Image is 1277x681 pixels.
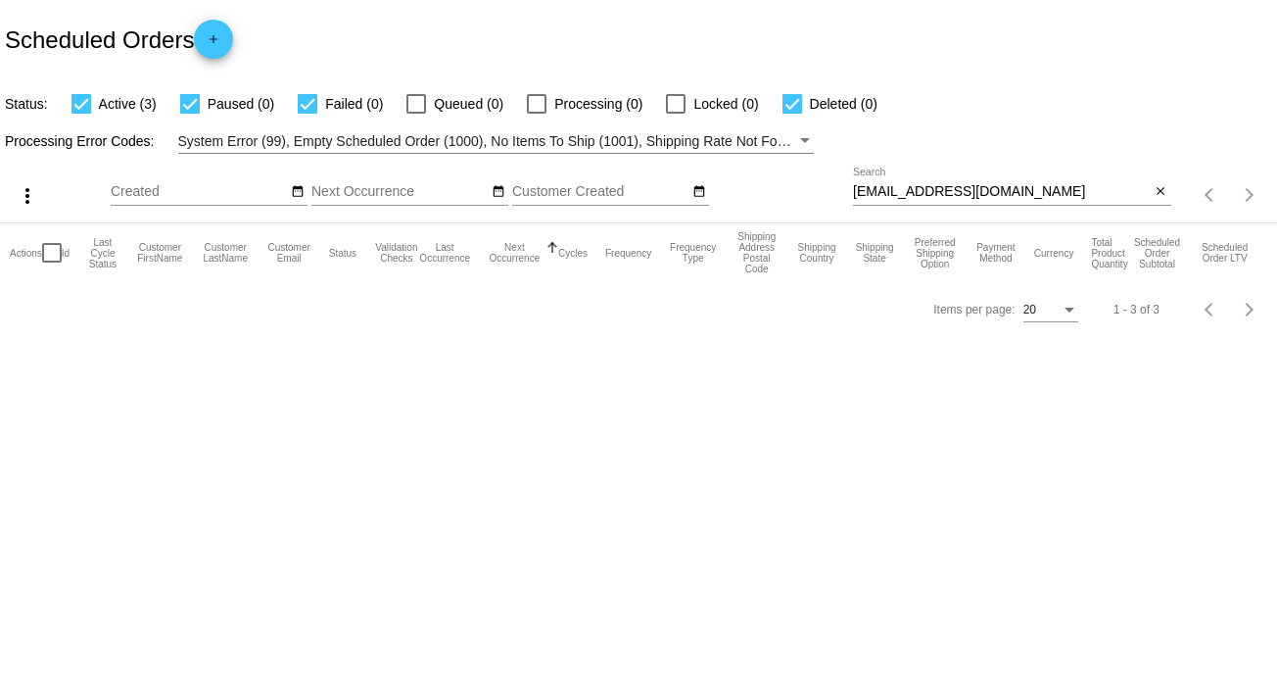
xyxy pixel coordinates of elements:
[291,184,305,200] mat-icon: date_range
[62,247,70,259] button: Change sorting for Id
[1191,290,1230,329] button: Previous page
[933,303,1015,316] div: Items per page:
[5,20,233,59] h2: Scheduled Orders
[208,92,274,116] span: Paused (0)
[5,96,48,112] span: Status:
[1191,175,1230,215] button: Previous page
[489,242,541,264] button: Change sorting for NextOccurrenceUtc
[374,223,419,282] mat-header-cell: Validation Checks
[267,242,311,264] button: Change sorting for CustomerEmail
[329,247,356,259] button: Change sorting for Status
[136,242,184,264] button: Change sorting for CustomerFirstName
[111,184,287,200] input: Created
[311,184,488,200] input: Next Occurrence
[605,247,651,259] button: Change sorting for Frequency
[512,184,688,200] input: Customer Created
[554,92,642,116] span: Processing (0)
[1151,182,1171,203] button: Clear
[16,184,39,208] mat-icon: more_vert
[1091,223,1131,282] mat-header-cell: Total Product Quantity
[325,92,383,116] span: Failed (0)
[87,237,118,269] button: Change sorting for LastProcessingCycleId
[434,92,503,116] span: Queued (0)
[796,242,836,264] button: Change sorting for ShippingCountry
[669,242,717,264] button: Change sorting for FrequencyType
[1023,304,1078,317] mat-select: Items per page:
[1023,303,1036,316] span: 20
[810,92,877,116] span: Deleted (0)
[1200,242,1249,264] button: Change sorting for LifetimeValue
[419,242,471,264] button: Change sorting for LastOccurrenceUtc
[1113,303,1159,316] div: 1 - 3 of 3
[734,231,779,274] button: Change sorting for ShippingPostcode
[1034,247,1074,259] button: Change sorting for CurrencyIso
[10,223,42,282] mat-header-cell: Actions
[1154,184,1167,200] mat-icon: close
[853,184,1151,200] input: Search
[975,242,1017,264] button: Change sorting for PaymentMethod.Type
[912,237,958,269] button: Change sorting for PreferredShippingOption
[855,242,895,264] button: Change sorting for ShippingState
[1132,237,1183,269] button: Change sorting for Subtotal
[99,92,157,116] span: Active (3)
[1230,175,1269,215] button: Next page
[5,133,155,149] span: Processing Error Codes:
[558,247,588,259] button: Change sorting for Cycles
[178,129,815,154] mat-select: Filter by Processing Error Codes
[202,32,225,56] mat-icon: add
[692,184,706,200] mat-icon: date_range
[693,92,758,116] span: Locked (0)
[202,242,250,264] button: Change sorting for CustomerLastName
[1230,290,1269,329] button: Next page
[492,184,505,200] mat-icon: date_range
